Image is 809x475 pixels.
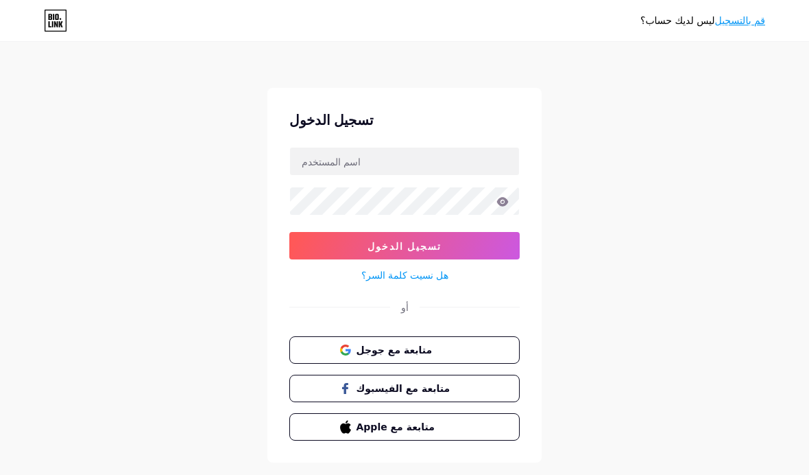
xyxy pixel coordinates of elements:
button: متابعة مع جوجل [289,336,520,364]
button: متابعة مع الفيسبوك [289,375,520,402]
font: ليس لديك حساب؟ [640,15,715,26]
font: أو [401,301,409,313]
font: تسجيل الدخول [289,112,374,128]
a: قم بالتسجيل [715,15,765,26]
font: متابعة مع الفيسبوك [357,383,450,394]
button: متابعة مع Apple [289,413,520,441]
font: تسجيل الدخول [367,240,442,252]
a: هل نسيت كلمة السر؟ [361,268,448,282]
font: متابعة مع جوجل [357,345,433,356]
button: تسجيل الدخول [289,232,520,259]
input: اسم المستخدم [290,148,519,175]
font: متابعة مع Apple [357,421,435,432]
font: هل نسيت كلمة السر؟ [361,269,448,281]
